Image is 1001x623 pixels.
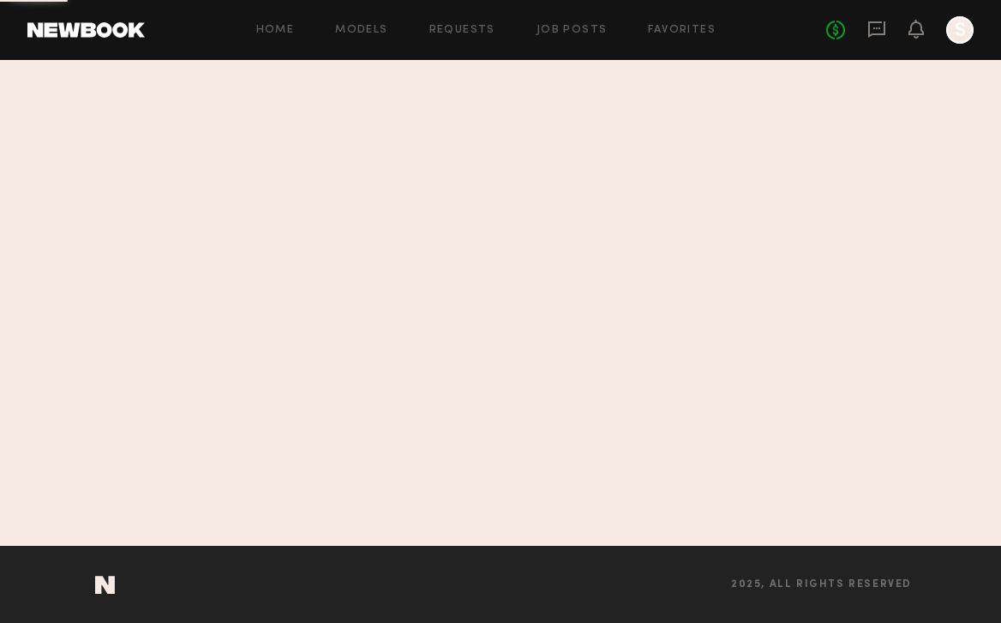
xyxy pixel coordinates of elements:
[335,25,387,36] a: Models
[648,25,716,36] a: Favorites
[429,25,495,36] a: Requests
[731,579,912,590] span: 2025, all rights reserved
[536,25,608,36] a: Job Posts
[256,25,295,36] a: Home
[946,16,974,44] a: S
